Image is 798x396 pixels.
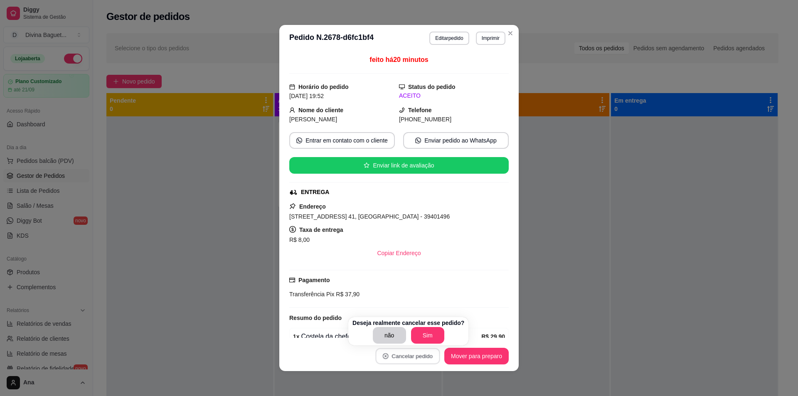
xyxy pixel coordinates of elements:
span: close-circle [383,353,389,359]
strong: Endereço [299,203,326,210]
strong: Pagamento [298,277,330,283]
span: calendar [289,84,295,90]
strong: Taxa de entrega [299,226,343,233]
button: close-circleCancelar pedido [375,348,440,364]
strong: R$ 29,90 [481,333,505,340]
span: Transferência Pix [289,291,334,298]
div: Costela da chefe [293,332,481,342]
button: whats-appEntrar em contato com o cliente [289,132,395,149]
strong: Nome do cliente [298,107,343,113]
span: star [364,162,369,168]
span: [STREET_ADDRESS] 41, [GEOGRAPHIC_DATA] - 39401496 [289,213,450,220]
button: Close [504,27,517,40]
button: não [373,327,406,344]
span: feito há 20 minutos [369,56,428,63]
strong: Telefone [408,107,432,113]
button: whats-appEnviar pedido ao WhatsApp [403,132,509,149]
h3: Pedido N. 2678-d6fc1bf4 [289,32,374,45]
button: Mover para preparo [444,348,509,364]
strong: 1 x [293,333,300,340]
span: pushpin [289,203,296,209]
button: Copiar Endereço [370,245,427,261]
span: [PHONE_NUMBER] [399,116,451,123]
span: dollar [289,226,296,233]
span: desktop [399,84,405,90]
span: R$ 8,00 [289,236,310,243]
strong: Status do pedido [408,84,456,90]
span: phone [399,107,405,113]
span: R$ 37,90 [334,291,360,298]
button: Imprimir [476,32,505,45]
strong: Resumo do pedido [289,315,342,321]
span: [DATE] 19:52 [289,93,324,99]
button: Sim [411,327,444,344]
div: ACEITO [399,91,509,100]
button: starEnviar link de avaliação [289,157,509,174]
p: Deseja realmente cancelar esse pedido? [352,319,464,327]
span: user [289,107,295,113]
span: whats-app [296,138,302,143]
span: [PERSON_NAME] [289,116,337,123]
button: Editarpedido [429,32,469,45]
div: ENTREGA [301,188,329,197]
strong: Horário do pedido [298,84,349,90]
span: credit-card [289,277,295,283]
span: whats-app [415,138,421,143]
